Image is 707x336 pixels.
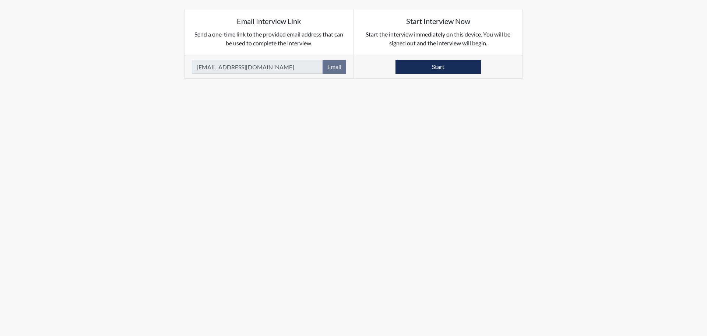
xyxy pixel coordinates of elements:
[192,17,346,25] h5: Email Interview Link
[192,60,323,74] input: Email Address
[192,30,346,48] p: Send a one-time link to the provided email address that can be used to complete the interview.
[395,60,481,74] button: Start
[361,30,516,48] p: Start the interview immediately on this device. You will be signed out and the interview will begin.
[323,60,346,74] button: Email
[361,17,516,25] h5: Start Interview Now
